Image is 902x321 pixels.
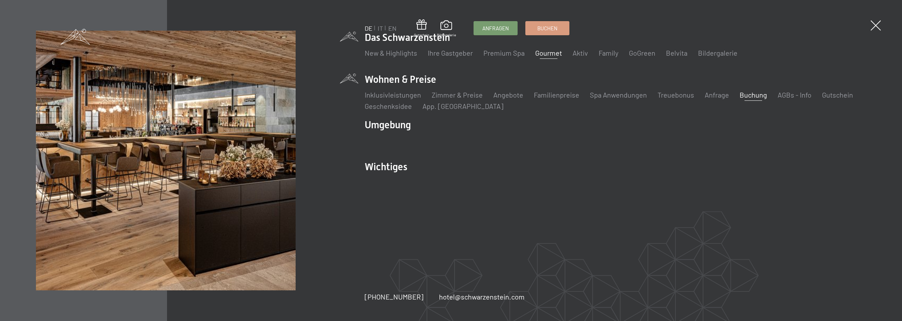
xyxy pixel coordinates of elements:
[437,32,456,37] span: Bildergalerie
[474,21,517,35] a: Anfragen
[526,21,569,35] a: Buchen
[535,49,562,57] a: Gourmet
[365,102,412,110] a: Geschenksidee
[365,292,424,302] a: [PHONE_NUMBER]
[365,292,424,301] span: [PHONE_NUMBER]
[422,102,503,110] a: App. [GEOGRAPHIC_DATA]
[493,91,523,99] a: Angebote
[428,49,473,57] a: Ihre Gastgeber
[740,91,767,99] a: Buchung
[365,91,421,99] a: Inklusivleistungen
[573,49,588,57] a: Aktiv
[414,32,429,37] span: Gutschein
[483,49,525,57] a: Premium Spa
[599,49,618,57] a: Family
[698,49,737,57] a: Bildergalerie
[439,292,525,302] a: hotel@schwarzenstein.com
[365,49,417,57] a: New & Highlights
[537,25,557,32] span: Buchen
[432,91,483,99] a: Zimmer & Preise
[590,91,647,99] a: Spa Anwendungen
[778,91,811,99] a: AGBs - Info
[629,49,655,57] a: GoGreen
[666,49,687,57] a: Belvita
[534,91,579,99] a: Familienpreise
[414,19,429,37] a: Gutschein
[822,91,853,99] a: Gutschein
[365,24,372,32] a: DE
[388,24,396,32] a: EN
[705,91,729,99] a: Anfrage
[482,25,509,32] span: Anfragen
[437,20,456,37] a: Bildergalerie
[657,91,694,99] a: Treuebonus
[378,24,383,32] a: IT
